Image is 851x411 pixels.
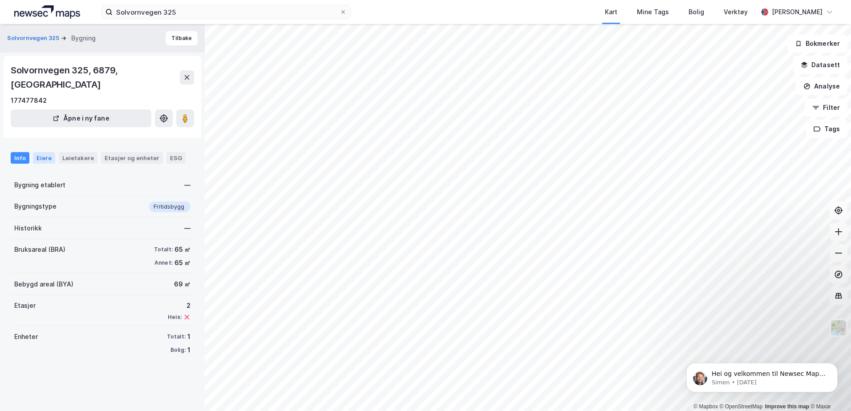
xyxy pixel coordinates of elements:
button: Åpne i ny fane [11,109,151,127]
input: Søk på adresse, matrikkel, gårdeiere, leietakere eller personer [113,5,340,19]
div: 2 [168,300,190,311]
img: Z [830,319,847,336]
button: Filter [805,99,847,117]
div: Kart [605,7,617,17]
div: Bolig [689,7,704,17]
div: Eiere [33,152,55,164]
div: Leietakere [59,152,97,164]
div: Etasjer og enheter [105,154,159,162]
div: 69 ㎡ [174,279,190,290]
div: 1 [187,331,190,342]
div: 1 [187,345,190,355]
div: Bygningstype [14,201,57,212]
div: — [184,180,190,190]
div: Bygning [71,33,96,44]
a: OpenStreetMap [720,403,763,410]
div: Verktøy [724,7,748,17]
div: Bygning etablert [14,180,65,190]
a: Improve this map [765,403,809,410]
button: Tilbake [166,31,198,45]
div: Info [11,152,29,164]
div: Mine Tags [637,7,669,17]
div: Solvornvegen 325, 6879, [GEOGRAPHIC_DATA] [11,63,180,92]
div: Totalt: [167,333,186,340]
div: Etasjer [14,300,36,311]
div: ESG [166,152,186,164]
div: Heis: [168,314,182,321]
button: Analyse [796,77,847,95]
div: Enheter [14,331,38,342]
div: — [184,223,190,234]
div: 65 ㎡ [174,258,190,268]
div: Annet: [154,259,173,266]
div: Bruksareal (BRA) [14,244,65,255]
img: logo.a4113a55bc3d86da70a041830d287a7e.svg [14,5,80,19]
div: 65 ㎡ [174,244,190,255]
div: Totalt: [154,246,173,253]
div: Historikk [14,223,42,234]
div: [PERSON_NAME] [772,7,823,17]
a: Mapbox [693,403,718,410]
iframe: Intercom notifications message [673,344,851,407]
div: 177477842 [11,95,47,106]
button: Tags [806,120,847,138]
div: Bebygd areal (BYA) [14,279,73,290]
button: Solvornvegen 325 [7,34,61,43]
div: Bolig: [170,347,186,354]
button: Datasett [793,56,847,74]
button: Bokmerker [787,35,847,52]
